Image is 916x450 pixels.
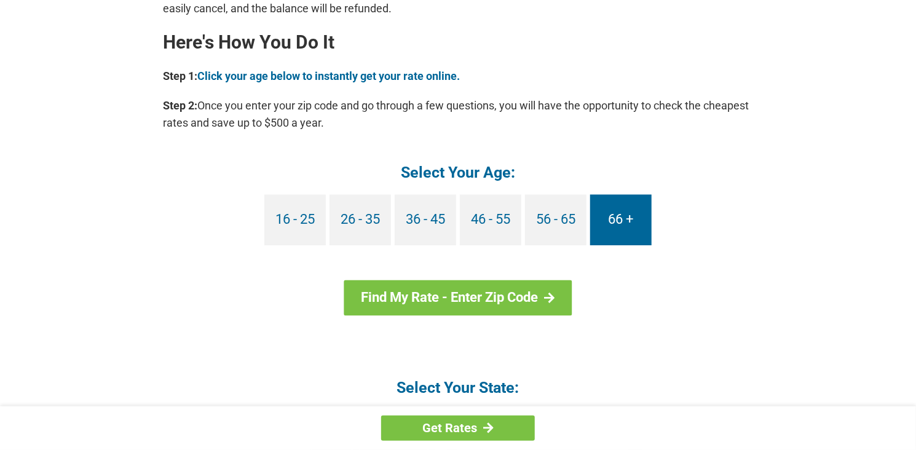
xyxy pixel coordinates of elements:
h4: Select Your State: [163,377,753,398]
a: 46 - 55 [460,195,521,246]
a: 26 - 35 [330,195,391,246]
b: Step 2: [163,99,197,112]
a: Click your age below to instantly get your rate online. [197,69,460,82]
a: 16 - 25 [264,195,326,246]
h2: Here's How You Do It [163,33,753,52]
h4: Select Your Age: [163,162,753,183]
a: Find My Rate - Enter Zip Code [344,280,572,316]
a: Get Rates [381,416,535,441]
p: Once you enter your zip code and go through a few questions, you will have the opportunity to che... [163,97,753,132]
a: 56 - 65 [525,195,586,246]
a: 36 - 45 [395,195,456,246]
a: 66 + [590,195,652,246]
b: Step 1: [163,69,197,82]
